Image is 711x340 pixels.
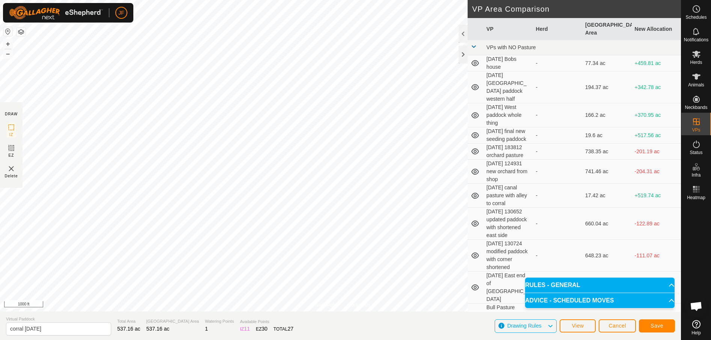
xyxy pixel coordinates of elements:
[146,318,199,325] span: [GEOGRAPHIC_DATA] Area
[582,55,631,71] td: 77.34 ac
[582,103,631,127] td: 166.2 ac
[536,131,579,139] div: -
[483,18,533,40] th: VP
[9,153,14,158] span: EZ
[483,304,533,328] td: Bull Pasture [DATE] without alley to corral
[288,326,294,332] span: 27
[632,208,681,240] td: -122.89 ac
[483,144,533,160] td: [DATE] 183812 orchard pasture
[536,59,579,67] div: -
[582,208,631,240] td: 660.04 ac
[525,282,580,288] span: RULES - GENERAL
[632,18,681,40] th: New Allocation
[205,318,234,325] span: Watering Points
[536,311,579,319] div: -
[146,326,170,332] span: 537.16 ac
[685,295,708,317] div: Open chat
[632,103,681,127] td: +370.95 ac
[536,111,579,119] div: -
[690,60,702,65] span: Herds
[525,298,614,304] span: ADVICE - SCHEDULED MOVES
[483,208,533,240] td: [DATE] 130652 updated paddock with shortened east side
[5,173,18,179] span: Delete
[536,252,579,260] div: -
[684,38,708,42] span: Notifications
[651,323,663,329] span: Save
[483,55,533,71] td: [DATE] Bobs house
[486,44,536,50] span: VPs with NO Pasture
[582,184,631,208] td: 17.42 ac
[632,71,681,103] td: +342.78 ac
[311,302,339,308] a: Privacy Policy
[483,240,533,272] td: [DATE] 130724 modified paddock with corner shortened
[599,319,636,332] button: Cancel
[6,316,111,322] span: Virtual Paddock
[483,103,533,127] td: [DATE] West paddock whole thing
[632,55,681,71] td: +459.81 ac
[3,39,12,48] button: +
[3,27,12,36] button: Reset Map
[273,325,293,333] div: TOTAL
[483,71,533,103] td: [DATE] [GEOGRAPHIC_DATA] paddock western half
[691,173,700,177] span: Infra
[483,184,533,208] td: [DATE] canal pasture with alley to corral
[117,318,140,325] span: Total Area
[582,160,631,184] td: 741.46 ac
[690,150,702,155] span: Status
[691,331,701,335] span: Help
[472,5,681,14] h2: VP Area Comparison
[9,132,14,138] span: IZ
[348,302,370,308] a: Contact Us
[244,326,250,332] span: 11
[5,111,18,117] div: DRAW
[632,160,681,184] td: -204.31 ac
[639,319,675,332] button: Save
[240,325,250,333] div: IZ
[525,293,675,308] p-accordion-header: ADVICE - SCHEDULED MOVES
[256,325,267,333] div: EZ
[692,128,700,132] span: VPs
[681,317,711,338] a: Help
[483,160,533,184] td: [DATE] 124931 new orchard from shop
[483,127,533,144] td: [DATE] final new seeding paddock
[685,105,707,110] span: Neckbands
[483,272,533,304] td: [DATE] East end of [GEOGRAPHIC_DATA]
[685,15,706,20] span: Schedules
[688,83,704,87] span: Animals
[9,6,103,20] img: Gallagher Logo
[582,71,631,103] td: 194.37 ac
[507,323,541,329] span: Drawing Rules
[687,195,705,200] span: Heatmap
[582,18,631,40] th: [GEOGRAPHIC_DATA] Area
[7,164,16,173] img: VP
[608,323,626,329] span: Cancel
[632,272,681,304] td: +245.23 ac
[632,127,681,144] td: +517.56 ac
[536,168,579,175] div: -
[536,192,579,199] div: -
[262,326,268,332] span: 30
[17,27,26,36] button: Map Layers
[3,49,12,58] button: –
[582,272,631,304] td: 291.93 ac
[525,278,675,293] p-accordion-header: RULES - GENERAL
[632,184,681,208] td: +519.74 ac
[533,18,582,40] th: Herd
[572,323,584,329] span: View
[240,319,293,325] span: Available Points
[118,9,124,17] span: JF
[536,220,579,228] div: -
[632,144,681,160] td: -201.19 ac
[582,127,631,144] td: 19.6 ac
[632,240,681,272] td: -111.07 ac
[536,148,579,156] div: -
[205,326,208,332] span: 1
[582,240,631,272] td: 648.23 ac
[117,326,140,332] span: 537.16 ac
[560,319,596,332] button: View
[536,83,579,91] div: -
[582,144,631,160] td: 738.35 ac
